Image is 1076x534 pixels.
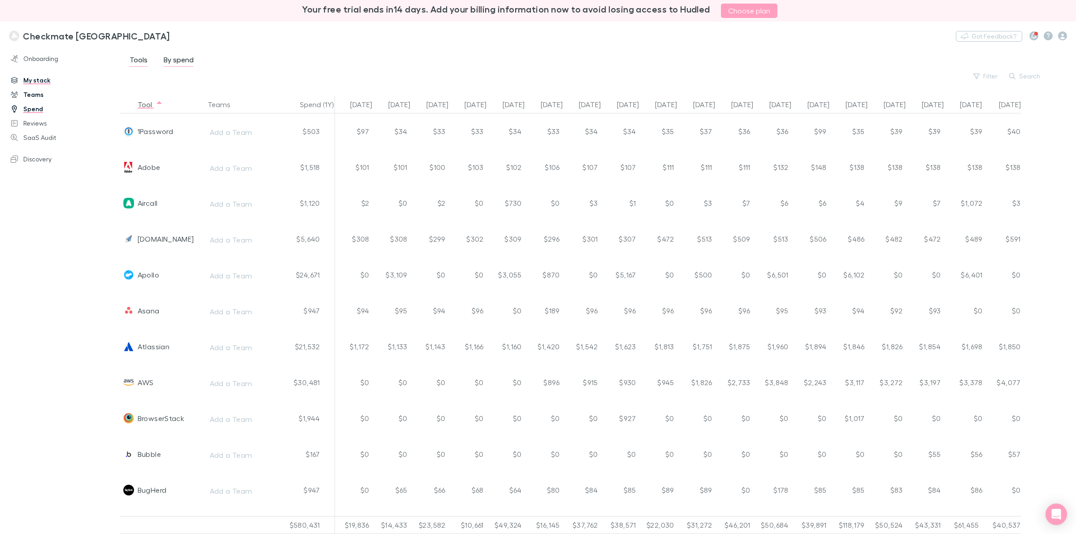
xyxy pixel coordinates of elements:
[792,113,830,149] div: $99
[830,221,868,257] div: $486
[123,234,134,244] img: APITemplate.io's Logo
[4,25,175,47] a: Checkmate [GEOGRAPHIC_DATA]
[2,116,126,130] a: Reviews
[138,293,160,329] div: Asana
[464,96,497,113] button: [DATE]
[754,472,792,508] div: $178
[210,486,252,496] div: Add a Team
[868,221,907,257] div: $482
[678,221,716,257] div: $513
[487,149,525,185] div: $102
[525,149,564,185] div: $106
[281,293,335,329] div: $947
[716,329,754,365] div: $1,875
[335,257,373,293] div: $0
[792,436,830,472] div: $0
[678,365,716,400] div: $1,826
[335,113,373,149] div: $97
[138,400,184,436] div: BrowserStack
[830,149,868,185] div: $138
[960,96,993,113] button: [DATE]
[123,377,134,388] img: Amazon Web Services's Logo
[487,221,525,257] div: $309
[210,450,252,460] div: Add a Team
[300,96,344,113] button: Spend (1Y)
[983,400,1021,436] div: $0
[449,365,487,400] div: $0
[281,400,335,436] div: $1,944
[983,149,1021,185] div: $138
[411,329,449,365] div: $1,143
[868,365,907,400] div: $3,272
[969,71,1003,82] button: Filter
[602,221,640,257] div: $307
[281,149,335,185] div: $1,518
[792,149,830,185] div: $148
[411,365,449,400] div: $0
[130,55,148,67] span: Tools
[640,293,678,329] div: $96
[1046,504,1067,525] div: Open Intercom Messenger
[449,149,487,185] div: $103
[411,257,449,293] div: $0
[164,55,194,67] span: By spend
[769,96,802,113] button: [DATE]
[138,329,169,365] div: Atlassian
[335,221,373,257] div: $308
[655,96,688,113] button: [DATE]
[411,293,449,329] div: $94
[907,149,945,185] div: $138
[564,400,602,436] div: $0
[678,400,716,436] div: $0
[281,113,335,149] div: $503
[868,436,907,472] div: $0
[868,400,907,436] div: $0
[579,96,612,113] button: [DATE]
[373,400,411,436] div: $0
[792,221,830,257] div: $506
[204,269,278,283] button: Add a Team
[411,221,449,257] div: $299
[945,436,983,472] div: $56
[907,113,945,149] div: $39
[525,293,564,329] div: $189
[945,257,983,293] div: $6,401
[123,162,134,173] img: Adobe Acrobat DC's Logo
[792,472,830,508] div: $85
[868,113,907,149] div: $39
[138,221,194,257] div: [DOMAIN_NAME]
[640,436,678,472] div: $0
[830,365,868,400] div: $3,117
[487,113,525,149] div: $34
[525,113,564,149] div: $33
[754,185,792,221] div: $6
[373,365,411,400] div: $0
[373,149,411,185] div: $101
[335,329,373,365] div: $1,172
[449,185,487,221] div: $0
[602,329,640,365] div: $1,623
[123,413,134,424] img: BrowserStack's Logo
[945,113,983,149] div: $39
[411,149,449,185] div: $100
[564,329,602,365] div: $1,542
[678,436,716,472] div: $0
[138,149,161,185] div: Adobe
[983,436,1021,472] div: $57
[678,329,716,365] div: $1,751
[640,400,678,436] div: $0
[983,329,1021,365] div: $1,850
[983,185,1021,221] div: $3
[830,257,868,293] div: $6,102
[281,472,335,508] div: $947
[487,436,525,472] div: $0
[792,329,830,365] div: $1,894
[640,113,678,149] div: $35
[564,293,602,329] div: $96
[678,149,716,185] div: $111
[716,113,754,149] div: $36
[525,436,564,472] div: $0
[945,472,983,508] div: $86
[907,400,945,436] div: $0
[335,436,373,472] div: $0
